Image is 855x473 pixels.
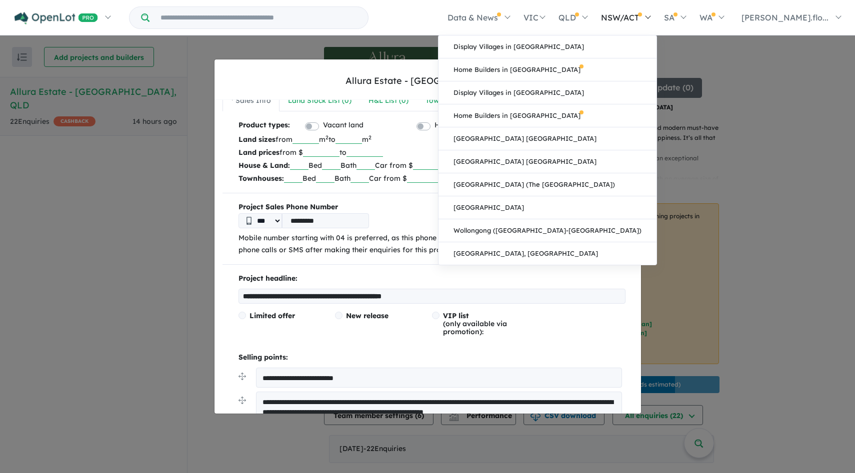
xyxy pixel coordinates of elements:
[238,119,290,133] b: Product types:
[438,242,656,265] a: [GEOGRAPHIC_DATA], [GEOGRAPHIC_DATA]
[238,133,625,146] p: from m to m
[246,217,251,225] img: Phone icon
[151,7,366,28] input: Try estate name, suburb, builder or developer
[238,352,625,364] p: Selling points:
[346,311,388,320] span: New release
[425,95,488,107] div: Townhouse List ( 0 )
[14,12,98,24] img: Openlot PRO Logo White
[238,161,290,170] b: House & Land:
[288,95,351,107] div: Land Stock List ( 0 )
[438,35,656,58] a: Display Villages in [GEOGRAPHIC_DATA]
[438,196,656,219] a: [GEOGRAPHIC_DATA]
[238,159,625,172] p: Bed Bath Car from $ to $
[238,201,625,213] b: Project Sales Phone Number
[438,150,656,173] a: [GEOGRAPHIC_DATA] [GEOGRAPHIC_DATA]
[438,104,656,127] a: Home Builders in [GEOGRAPHIC_DATA]
[238,172,625,185] p: Bed Bath Car from $ to $
[443,311,469,320] span: VIP list
[438,127,656,150] a: [GEOGRAPHIC_DATA] [GEOGRAPHIC_DATA]
[238,273,625,285] p: Project headline:
[438,173,656,196] a: [GEOGRAPHIC_DATA] (The [GEOGRAPHIC_DATA])
[325,134,328,141] sup: 2
[238,135,275,144] b: Land sizes
[323,119,363,131] label: Vacant land
[238,373,246,380] img: drag.svg
[238,146,625,159] p: from $ to
[345,74,509,87] div: Allura Estate - [GEOGRAPHIC_DATA]
[434,119,480,131] label: House & land
[238,174,284,183] b: Townhouses:
[238,232,625,256] p: Mobile number starting with 04 is preferred, as this phone number will be shared with buyers to m...
[438,219,656,242] a: Wollongong ([GEOGRAPHIC_DATA]-[GEOGRAPHIC_DATA])
[438,81,656,104] a: Display Villages in [GEOGRAPHIC_DATA]
[368,134,371,141] sup: 2
[438,58,656,81] a: Home Builders in [GEOGRAPHIC_DATA]
[249,311,295,320] span: Limited offer
[238,397,246,404] img: drag.svg
[443,311,507,336] span: (only available via promotion):
[238,148,279,157] b: Land prices
[231,95,271,107] div: * Sales Info
[368,95,408,107] div: H&L List ( 0 )
[741,12,828,22] span: [PERSON_NAME].flo...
